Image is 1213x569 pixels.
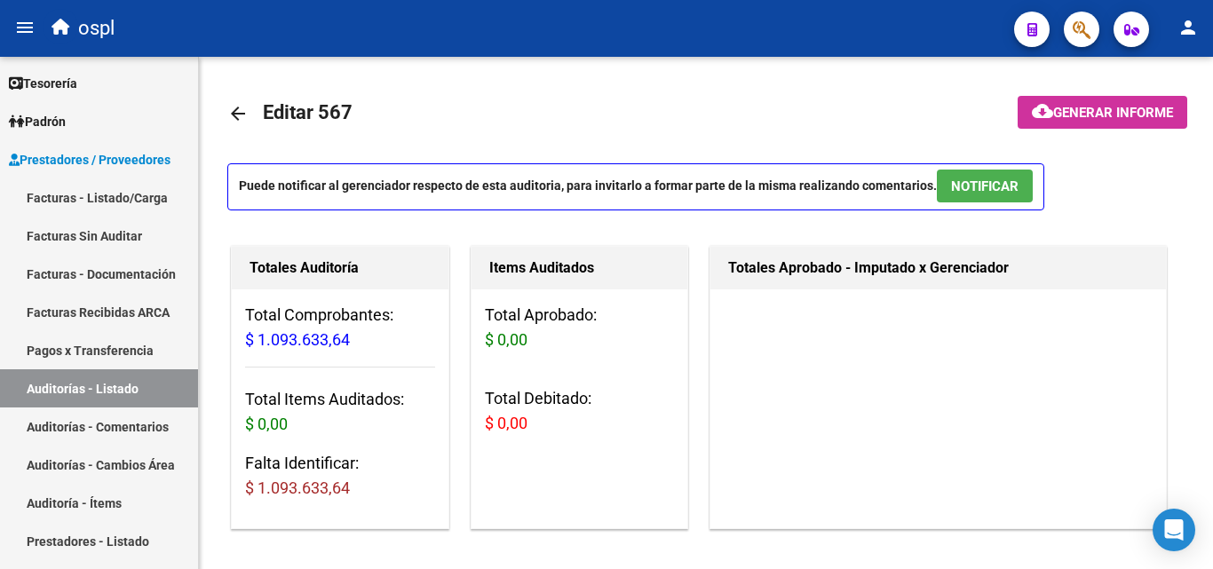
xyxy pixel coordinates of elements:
span: Tesorería [9,74,77,93]
h1: Totales Auditoría [250,254,431,282]
mat-icon: arrow_back [227,103,249,124]
span: $ 1.093.633,64 [245,478,350,497]
span: $ 0,00 [485,414,527,432]
span: $ 1.093.633,64 [245,330,350,349]
h3: Falta Identificar: [245,451,435,501]
span: Editar 567 [263,101,353,123]
span: ospl [78,9,115,48]
p: Puede notificar al gerenciador respecto de esta auditoria, para invitarlo a formar parte de la mi... [227,163,1044,210]
button: NOTIFICAR [937,170,1033,202]
span: Padrón [9,112,66,131]
span: NOTIFICAR [951,178,1019,194]
h1: Totales Aprobado - Imputado x Gerenciador [728,254,1148,282]
h3: Total Comprobantes: [245,303,435,352]
h3: Total Debitado: [485,386,675,436]
h3: Total Items Auditados: [245,387,435,437]
span: $ 0,00 [245,415,288,433]
div: Open Intercom Messenger [1153,509,1195,551]
h1: Items Auditados [489,254,670,282]
span: Prestadores / Proveedores [9,150,170,170]
span: $ 0,00 [485,330,527,349]
mat-icon: menu [14,17,36,38]
button: Generar informe [1018,96,1187,129]
mat-icon: person [1177,17,1199,38]
h3: Total Aprobado: [485,303,675,352]
mat-icon: cloud_download [1032,100,1053,122]
span: Generar informe [1053,105,1173,121]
